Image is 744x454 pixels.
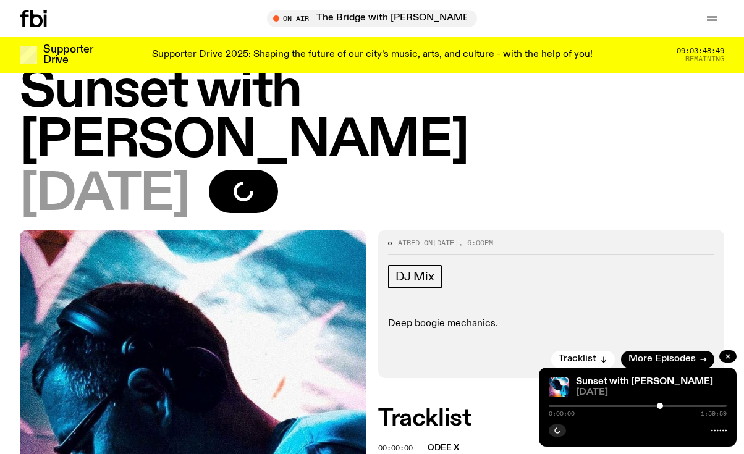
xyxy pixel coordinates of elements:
span: [DATE] [433,238,459,248]
span: , 6:00pm [459,238,493,248]
h1: Sunset with [PERSON_NAME] [20,66,724,166]
button: 00:00:00 [378,445,413,452]
span: 1:59:59 [701,411,727,417]
span: DJ Mix [395,270,434,284]
span: Odee X [428,443,459,452]
button: On AirThe Bridge with [PERSON_NAME] [267,10,477,27]
span: [DATE] [20,170,189,220]
span: Aired on [398,238,433,248]
span: 0:00:00 [549,411,575,417]
a: Sunset with [PERSON_NAME] [576,377,713,387]
span: Tracklist [559,355,596,364]
img: Simon Caldwell stands side on, looking downwards. He has headphones on. Behind him is a brightly ... [549,377,569,397]
span: [DATE] [576,388,727,397]
button: Tracklist [551,351,615,368]
h3: Supporter Drive [43,44,93,65]
a: More Episodes [621,351,714,368]
span: 00:00:00 [378,443,413,453]
p: Supporter Drive 2025: Shaping the future of our city’s music, arts, and culture - with the help o... [152,49,593,61]
span: More Episodes [628,355,696,364]
a: DJ Mix [388,265,442,288]
p: Deep boogie mechanics. [388,318,714,330]
h2: Tracklist [378,408,724,430]
span: Remaining [685,56,724,62]
span: 09:03:48:49 [677,48,724,54]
